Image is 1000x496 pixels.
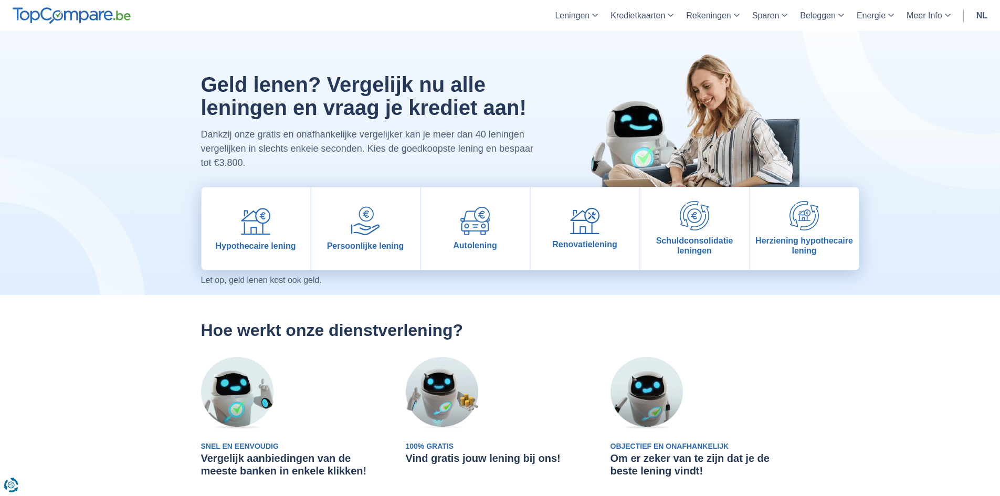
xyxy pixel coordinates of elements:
img: Snel en eenvoudig [201,357,273,429]
img: TopCompare [13,7,131,24]
span: Renovatielening [552,239,617,249]
img: 100% gratis [406,357,478,429]
h3: Vergelijk aanbiedingen van de meeste banken in enkele klikken! [201,452,390,477]
img: image-hero [569,31,799,233]
span: Persoonlijke lening [327,241,404,251]
p: Dankzij onze gratis en onafhankelijke vergelijker kan je meer dan 40 leningen vergelijken in slec... [201,128,544,170]
a: Renovatielening [531,187,639,270]
span: Herziening hypothecaire lening [754,236,855,256]
img: Objectief en onafhankelijk [610,357,683,429]
a: Schuldconsolidatie leningen [640,187,749,270]
img: Renovatielening [570,208,599,235]
a: Herziening hypothecaire lening [750,187,859,270]
a: Autolening [421,187,530,270]
img: Persoonlijke lening [351,206,380,236]
img: Herziening hypothecaire lening [790,201,819,230]
span: Snel en eenvoudig [201,442,279,450]
h1: Geld lenen? Vergelijk nu alle leningen en vraag je krediet aan! [201,73,544,119]
span: Schuldconsolidatie leningen [645,236,745,256]
span: Autolening [453,240,497,250]
h3: Vind gratis jouw lening bij ons! [406,452,595,465]
h3: Om er zeker van te zijn dat je de beste lening vindt! [610,452,799,477]
a: Hypothecaire lening [202,187,310,270]
span: Objectief en onafhankelijk [610,442,729,450]
span: 100% gratis [406,442,454,450]
a: Persoonlijke lening [311,187,420,270]
span: Hypothecaire lening [216,241,296,251]
img: Autolening [460,207,490,235]
img: Hypothecaire lening [241,206,270,236]
img: Schuldconsolidatie leningen [680,201,709,230]
h2: Hoe werkt onze dienstverlening? [201,320,799,340]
